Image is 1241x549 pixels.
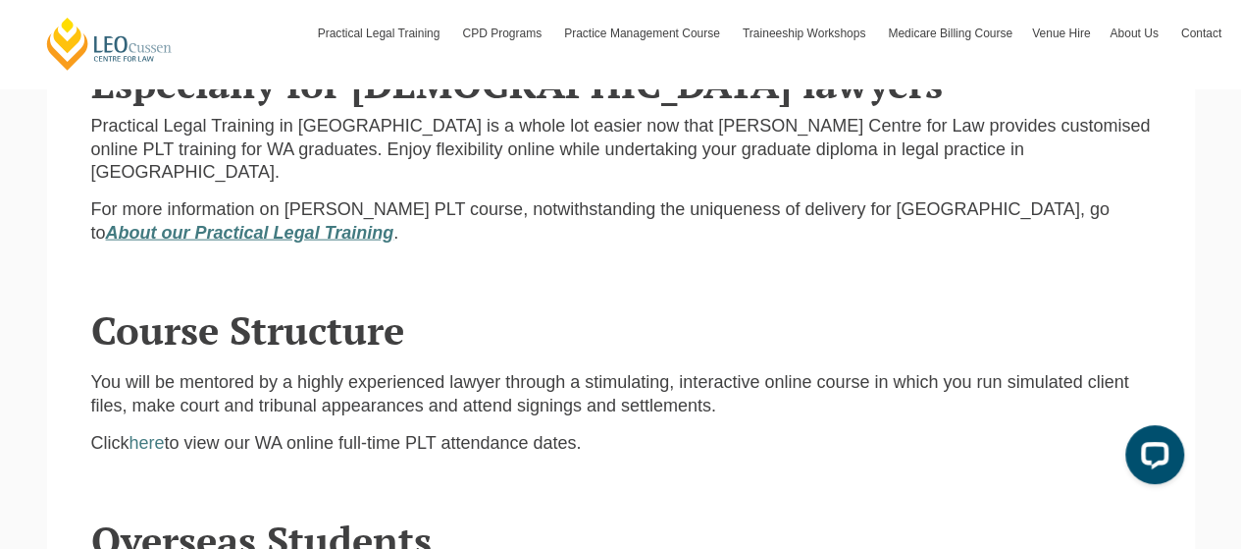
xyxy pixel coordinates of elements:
a: Practical Legal Training [308,5,453,62]
a: About Us [1100,5,1170,62]
p: Practical Legal Training in [GEOGRAPHIC_DATA] is a whole lot easier now that [PERSON_NAME] Centre... [91,115,1151,184]
a: [PERSON_NAME] Centre for Law [44,16,175,72]
p: You will be mentored by a highly experienced lawyer through a stimulating, interactive online cou... [91,371,1151,417]
a: Traineeship Workshops [733,5,878,62]
p: For more information on [PERSON_NAME] PLT course, notwithstanding the uniqueness of delivery for ... [91,198,1151,245]
h2: Course Structure [91,308,1151,352]
a: Medicare Billing Course [878,5,1022,62]
p: Click to view our WA online full-time PLT attendance dates. [91,432,1151,455]
a: CPD Programs [452,5,554,62]
iframe: LiveChat chat widget [1110,417,1192,500]
a: Contact [1171,5,1231,62]
a: Venue Hire [1022,5,1100,62]
h2: Especially for [DEMOGRAPHIC_DATA] lawyers [91,62,1151,105]
a: About our Practical Legal Training [106,223,394,243]
a: here [129,433,165,453]
a: Practice Management Course [554,5,733,62]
